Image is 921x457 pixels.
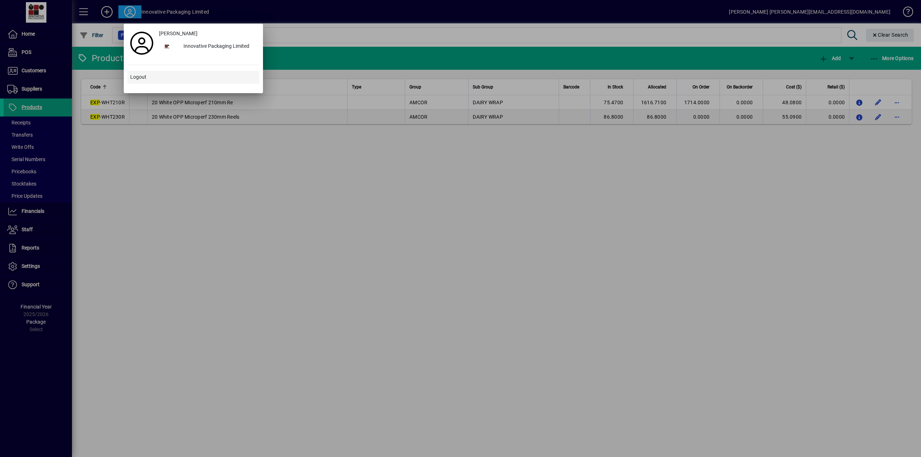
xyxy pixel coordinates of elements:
button: Innovative Packaging Limited [156,40,259,53]
span: [PERSON_NAME] [159,30,198,37]
button: Logout [127,71,259,84]
div: Innovative Packaging Limited [178,40,259,53]
a: [PERSON_NAME] [156,27,259,40]
span: Logout [130,73,146,81]
a: Profile [127,37,156,50]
